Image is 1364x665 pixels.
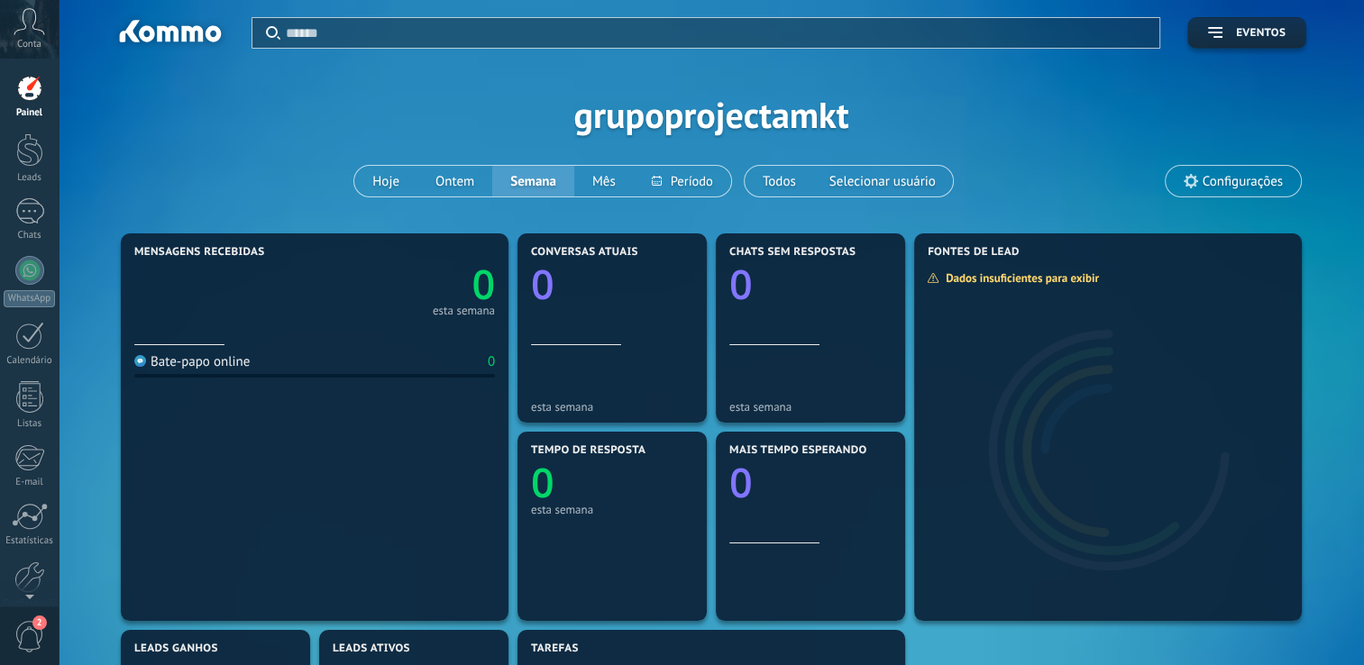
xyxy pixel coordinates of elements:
[729,455,753,510] text: 0
[4,107,56,119] div: Painel
[814,166,953,196] button: Selecionar usuário
[492,166,574,196] button: Semana
[531,246,638,259] span: Conversas atuais
[4,535,56,547] div: Estatísticas
[1187,17,1306,49] button: Eventos
[4,477,56,488] div: E-mail
[354,166,417,196] button: Hoje
[333,642,410,655] span: Leads ativos
[4,230,56,241] div: Chats
[4,172,56,184] div: Leads
[531,257,554,312] text: 0
[17,39,41,50] span: Conta
[1236,27,1286,40] span: Eventos
[826,169,939,194] span: Selecionar usuário
[417,166,492,196] button: Ontem
[531,503,693,516] div: esta semana
[729,444,867,457] span: Mais tempo esperando
[729,246,856,259] span: Chats sem respostas
[729,400,892,414] div: esta semana
[315,257,495,312] a: 0
[134,246,264,259] span: Mensagens recebidas
[1203,174,1283,189] span: Configurações
[4,418,56,430] div: Listas
[134,353,250,370] div: Bate-papo online
[745,166,814,196] button: Todos
[134,642,218,655] span: Leads ganhos
[471,257,495,312] text: 0
[531,444,645,457] span: Tempo de resposta
[531,400,693,414] div: esta semana
[927,270,1112,286] div: Dados insuficientes para exibir
[574,166,634,196] button: Mês
[4,290,55,307] div: WhatsApp
[134,355,146,367] img: Bate-papo online
[433,306,495,315] div: esta semana
[634,166,731,196] button: Período
[32,615,47,630] span: 2
[928,246,1020,259] span: Fontes de lead
[531,642,579,655] span: Tarefas
[729,257,753,312] text: 0
[4,355,56,367] div: Calendário
[488,353,495,370] div: 0
[531,455,554,510] text: 0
